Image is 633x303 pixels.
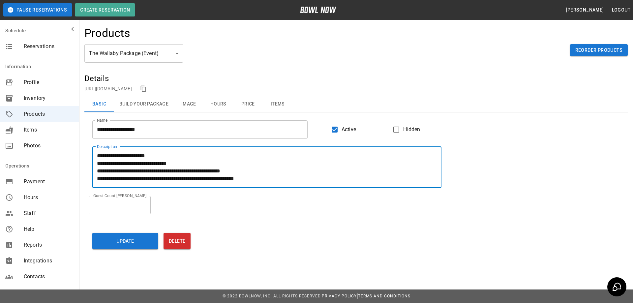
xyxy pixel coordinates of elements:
[84,44,183,63] div: The Wallaby Package (Event)
[84,26,130,40] h4: Products
[84,86,132,91] a: [URL][DOMAIN_NAME]
[342,126,356,134] span: Active
[203,96,233,112] button: Hours
[389,123,420,136] label: Hidden products will not be visible to customers. You can still create and use them for bookings.
[24,209,74,217] span: Staff
[24,273,74,281] span: Contacts
[322,294,357,298] a: Privacy Policy
[174,96,203,112] button: Image
[24,126,74,134] span: Items
[138,84,148,94] button: copy link
[84,96,114,112] button: Basic
[24,142,74,150] span: Photos
[164,233,191,249] button: Delete
[263,96,292,112] button: Items
[24,110,74,118] span: Products
[114,96,174,112] button: Build Your Package
[300,7,336,13] img: logo
[358,294,410,298] a: Terms and Conditions
[84,96,628,112] div: basic tabs example
[24,225,74,233] span: Help
[403,126,420,134] span: Hidden
[75,3,135,16] button: Create Reservation
[563,4,606,16] button: [PERSON_NAME]
[24,257,74,265] span: Integrations
[24,94,74,102] span: Inventory
[24,43,74,50] span: Reservations
[609,4,633,16] button: Logout
[223,294,322,298] span: © 2022 BowlNow, Inc. All Rights Reserved.
[233,96,263,112] button: Price
[24,178,74,186] span: Payment
[24,194,74,201] span: Hours
[24,78,74,86] span: Profile
[570,44,628,56] button: Reorder Products
[3,3,72,16] button: Pause Reservations
[92,233,158,249] button: Update
[84,73,628,84] h5: Details
[89,196,151,214] input: Guest Count [PERSON_NAME]
[24,241,74,249] span: Reports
